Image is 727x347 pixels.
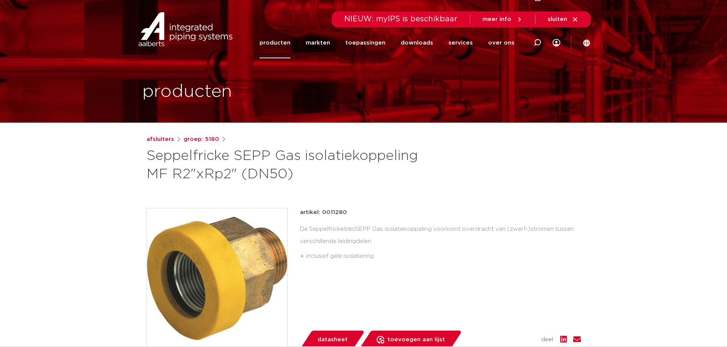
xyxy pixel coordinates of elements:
span: meer info [482,16,511,22]
h1: producten [142,80,232,104]
a: over ons [488,27,514,58]
a: services [448,27,473,58]
a: producten [260,27,290,58]
p: artikel: 0011280 [300,208,347,217]
a: sluiten [548,16,579,23]
a: afsluiters [147,135,174,144]
h1: Seppelfricke SEPP Gas isolatiekoppeling MF R2"xRp2" (DN50) [147,147,433,184]
span: datasheet [318,334,348,346]
span: sluiten [548,16,567,22]
span: toevoegen aan lijst [387,334,445,346]
li: inclusief gele isolatiering [306,250,581,262]
a: markten [306,27,330,58]
a: downloads [401,27,433,58]
a: meer info [482,16,523,23]
span: deel: [541,335,554,344]
a: groep: 5180 [184,135,219,144]
div: De Seppelfricke SEPP Gas isolatiekoppeling voorkomt overdracht van (zwerf-)stromen tussen verschi... [300,223,581,266]
span: NIEUW: myIPS is beschikbaar [344,15,458,23]
div: my IPS [553,27,560,58]
a: toepassingen [345,27,385,58]
span: 5180 [344,227,356,232]
nav: Menu [260,27,514,58]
